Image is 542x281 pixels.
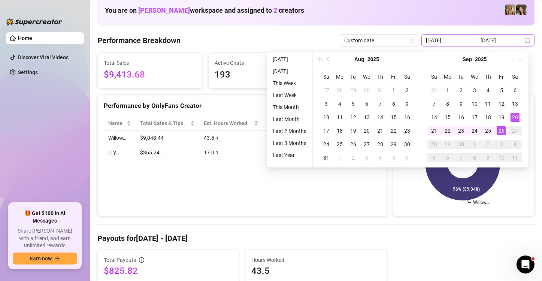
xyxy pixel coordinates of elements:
td: 2025-07-29 [346,84,360,97]
div: 8 [470,153,479,162]
li: Last Week [270,91,309,100]
div: 24 [322,140,331,149]
td: Willow… [104,131,136,145]
td: 2025-08-24 [320,138,333,151]
td: 2025-08-31 [320,151,333,164]
td: 2025-09-02 [454,84,468,97]
div: 20 [511,113,520,122]
div: 9 [484,153,493,162]
div: 10 [470,99,479,108]
div: 21 [376,126,385,135]
div: 1 [335,153,344,162]
td: 2025-08-25 [333,138,346,151]
button: Choose a month [463,52,472,67]
div: 22 [443,126,452,135]
th: Fr [387,70,400,84]
th: Fr [495,70,508,84]
th: Sales / Hour [263,116,311,131]
td: 2025-10-03 [495,138,508,151]
td: 2025-08-16 [400,111,414,124]
div: 27 [511,126,520,135]
td: $208.01 [263,131,311,145]
div: 16 [403,113,412,122]
td: 2025-09-30 [454,138,468,151]
td: 2025-08-09 [400,97,414,111]
td: 2025-09-01 [441,84,454,97]
div: 13 [511,99,520,108]
div: 19 [497,113,506,122]
td: 2025-09-01 [333,151,346,164]
div: 23 [457,126,466,135]
div: 3 [497,140,506,149]
div: 11 [511,153,520,162]
span: Share [PERSON_NAME] with a friend, and earn unlimited rewards [13,227,77,250]
td: 2025-08-23 [400,124,414,138]
span: 🎁 Get $100 in AI Messages [13,210,77,224]
div: 3 [322,99,331,108]
td: 2025-08-13 [360,111,373,124]
li: Last Year [270,151,309,160]
div: 4 [376,153,385,162]
button: Earn nowarrow-right [13,253,77,265]
td: 2025-09-15 [441,111,454,124]
td: 2025-10-01 [468,138,481,151]
td: 2025-09-24 [468,124,481,138]
button: Last year (Control + left) [316,52,324,67]
td: 17.0 h [199,145,263,160]
td: 2025-08-28 [373,138,387,151]
div: 5 [430,153,439,162]
span: Total Sales & Tips [140,119,188,127]
td: 2025-10-09 [481,151,495,164]
td: 2025-08-03 [320,97,333,111]
td: Lily… [104,145,136,160]
th: Name [104,116,136,131]
span: swap-right [472,37,478,43]
div: 4 [511,140,520,149]
td: 2025-08-02 [400,84,414,97]
button: Choose a month [354,52,364,67]
td: 43.5 h [199,131,263,145]
div: 13 [362,113,371,122]
td: 2025-09-04 [481,84,495,97]
div: 29 [389,140,398,149]
th: Th [481,70,495,84]
div: 30 [403,140,412,149]
td: 2025-09-02 [346,151,360,164]
span: $825.82 [104,265,233,277]
span: Active Chats [215,59,307,67]
td: 2025-09-08 [441,97,454,111]
img: Willow [505,4,515,15]
div: 6 [362,99,371,108]
div: 28 [376,140,385,149]
div: 5 [497,86,506,95]
td: $9,048.44 [136,131,199,145]
td: 2025-09-16 [454,111,468,124]
div: 6 [403,153,412,162]
td: 2025-10-05 [427,151,441,164]
span: $9,413.68 [104,68,196,82]
td: 2025-09-03 [468,84,481,97]
div: 6 [443,153,452,162]
td: 2025-08-20 [360,124,373,138]
button: Previous month (PageUp) [324,52,332,67]
td: 2025-08-08 [387,97,400,111]
span: arrow-right [55,256,60,261]
span: Custom date [344,35,414,46]
div: 29 [349,86,358,95]
td: 2025-08-18 [333,124,346,138]
div: 7 [430,99,439,108]
td: 2025-09-26 [495,124,508,138]
div: 25 [484,126,493,135]
td: 2025-08-14 [373,111,387,124]
input: Start date [426,36,469,45]
span: Total Sales [104,59,196,67]
td: 2025-07-31 [373,84,387,97]
td: 2025-10-08 [468,151,481,164]
td: 2025-08-06 [360,97,373,111]
td: 2025-09-13 [508,97,522,111]
th: Th [373,70,387,84]
span: calendar [410,38,414,43]
td: 2025-09-12 [495,97,508,111]
td: 2025-08-31 [427,84,441,97]
td: 2025-09-09 [454,97,468,111]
